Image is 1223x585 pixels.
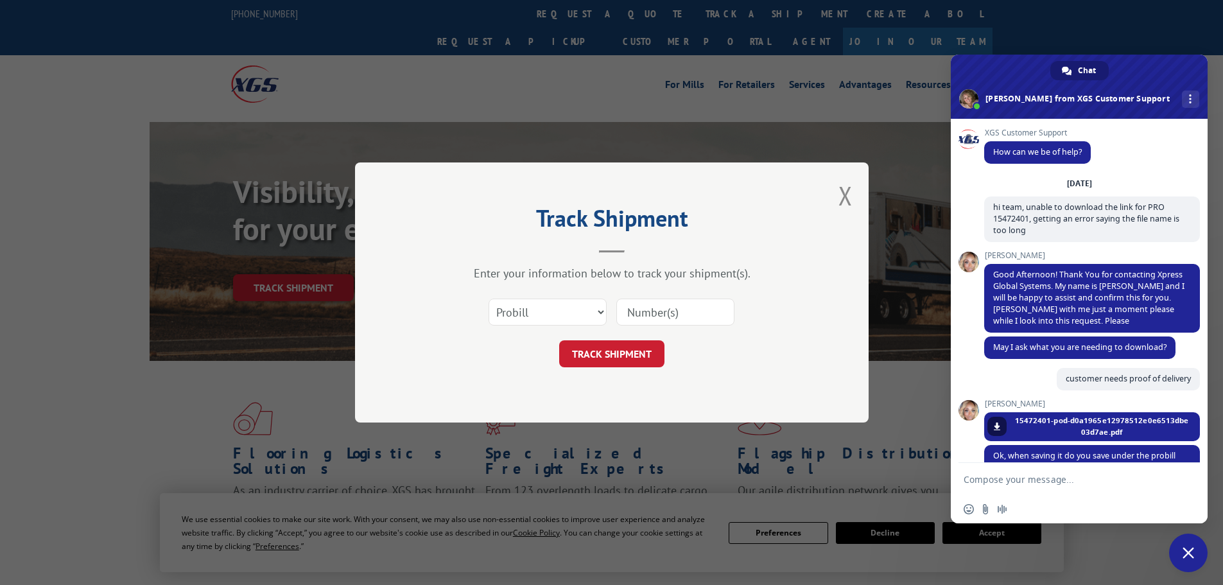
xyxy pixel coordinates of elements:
span: 15472401-pod-d0a1965e12978512e0e6513dbe03d7ae.pdf [1013,415,1190,438]
span: [PERSON_NAME] [984,399,1200,408]
span: Send a file [980,504,991,514]
span: Chat [1078,61,1096,80]
div: Enter your information below to track your shipment(s). [419,266,804,281]
button: TRACK SHIPMENT [559,340,664,367]
span: Audio message [997,504,1007,514]
span: Insert an emoji [964,504,974,514]
span: hi team, unable to download the link for PRO 15472401, getting an error saying the file name is t... [993,202,1179,236]
button: Close modal [838,179,853,213]
span: How can we be of help? [993,146,1082,157]
span: XGS Customer Support [984,128,1091,137]
div: Chat [1050,61,1109,80]
h2: Track Shipment [419,209,804,234]
span: [PERSON_NAME] [984,251,1200,260]
div: Close chat [1169,534,1208,572]
div: More channels [1182,91,1199,108]
span: May I ask what you are needing to download? [993,342,1167,353]
textarea: Compose your message... [964,474,1167,485]
div: [DATE] [1067,180,1092,188]
span: Good Afternoon! Thank You for contacting Xpress Global Systems. My name is [PERSON_NAME] and I wi... [993,269,1184,326]
input: Number(s) [616,299,734,326]
span: Ok, when saving it do you save under the probill 15472401? [993,450,1175,473]
span: customer needs proof of delivery [1066,373,1191,384]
